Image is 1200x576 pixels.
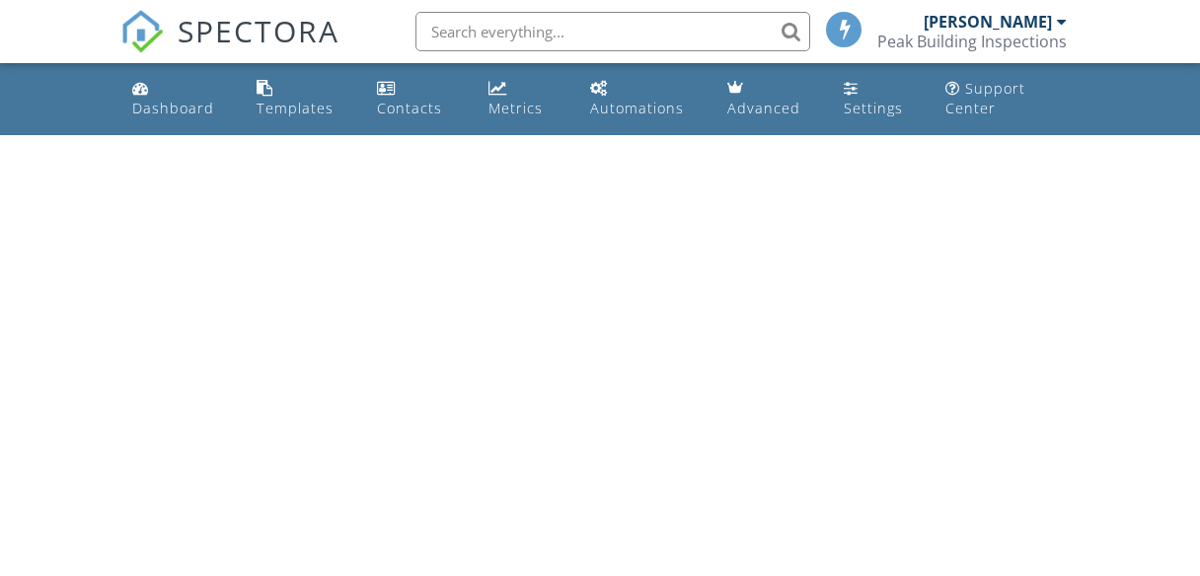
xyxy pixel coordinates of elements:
img: The Best Home Inspection Software - Spectora [120,10,164,53]
a: Settings [836,71,923,127]
a: Metrics [481,71,566,127]
a: Contacts [369,71,465,127]
div: Contacts [377,99,442,117]
div: Settings [844,99,903,117]
a: Dashboard [124,71,234,127]
input: Search everything... [415,12,810,51]
div: Support Center [945,79,1025,117]
div: Metrics [488,99,543,117]
a: Automations (Basic) [582,71,704,127]
div: Advanced [727,99,800,117]
div: Peak Building Inspections [877,32,1067,51]
div: [PERSON_NAME] [924,12,1052,32]
a: Templates [249,71,353,127]
a: SPECTORA [120,27,339,68]
div: Automations [590,99,684,117]
a: Support Center [937,71,1076,127]
div: Templates [257,99,334,117]
a: Advanced [719,71,820,127]
div: Dashboard [132,99,214,117]
span: SPECTORA [178,10,339,51]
